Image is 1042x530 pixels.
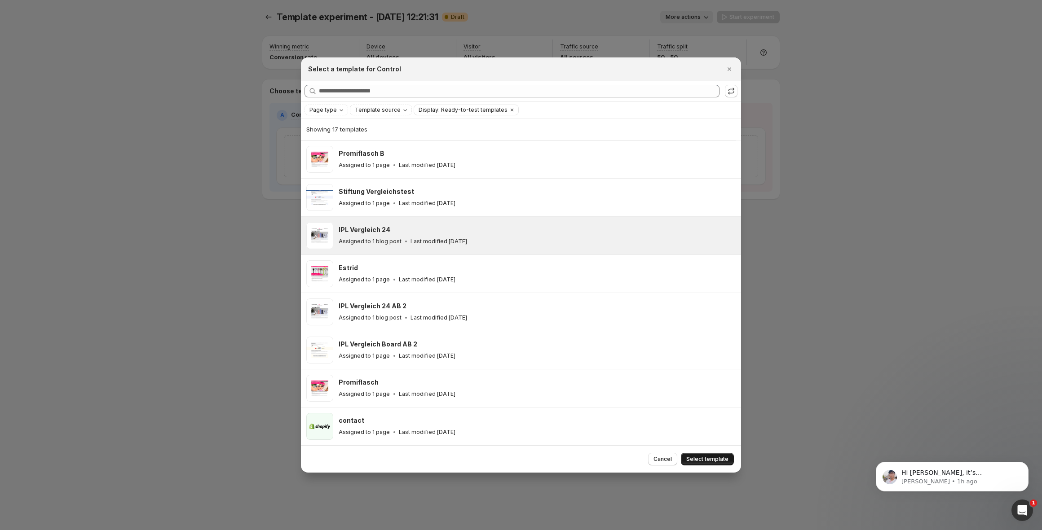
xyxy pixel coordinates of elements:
p: Assigned to 1 page [339,162,390,169]
h3: contact [339,416,364,425]
h3: Promiflasch [339,378,379,387]
p: Last modified [DATE] [411,314,467,321]
img: contact [306,413,333,440]
p: Assigned to 1 page [339,276,390,283]
h3: IPL Vergleich 24 [339,225,390,234]
iframe: Intercom live chat [1011,499,1033,521]
h3: Stiftung Vergleichstest [339,187,414,196]
p: Last modified [DATE] [399,390,455,398]
span: Page type [309,106,337,114]
span: Display: Ready-to-test templates [419,106,508,114]
p: Last modified [DATE] [399,429,455,436]
p: Last modified [DATE] [399,276,455,283]
span: Select template [686,456,729,463]
iframe: Intercom notifications message [862,443,1042,506]
button: Page type [305,105,348,115]
button: Select template [681,453,734,465]
p: Last modified [DATE] [399,162,455,169]
span: Template source [355,106,401,114]
span: Cancel [653,456,672,463]
p: Assigned to 1 page [339,429,390,436]
p: Assigned to 1 blog post [339,314,402,321]
button: Close [723,63,736,75]
p: Assigned to 1 page [339,200,390,207]
h3: Promiflasch B [339,149,384,158]
p: Last modified [DATE] [399,200,455,207]
span: Showing 17 templates [306,126,367,133]
button: Display: Ready-to-test templates [414,105,508,115]
p: Assigned to 1 blog post [339,238,402,245]
h3: IPL Vergleich 24 AB 2 [339,302,406,311]
button: Cancel [648,453,677,465]
h2: Select a template for Control [308,65,401,74]
p: Assigned to 1 page [339,390,390,398]
button: Template source [350,105,411,115]
p: Last modified [DATE] [399,352,455,359]
p: Last modified [DATE] [411,238,467,245]
p: Assigned to 1 page [339,352,390,359]
h3: IPL Vergleich Board AB 2 [339,340,417,349]
span: 1 [1030,499,1037,507]
button: Clear [508,105,517,115]
h3: Estrid [339,263,358,272]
